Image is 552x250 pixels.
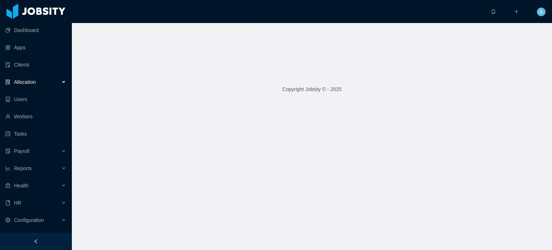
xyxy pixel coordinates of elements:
[72,77,552,102] footer: Copyright Jobsity © - 2025
[14,217,44,223] span: Configuration
[514,9,519,14] i: icon: plus
[5,127,66,141] a: icon: profileTasks
[5,166,10,171] i: icon: line-chart
[5,183,10,188] i: icon: medicine-box
[491,9,496,14] i: icon: bell
[14,79,36,85] span: Allocation
[5,23,66,37] a: icon: pie-chartDashboard
[5,79,10,85] i: icon: solution
[539,8,543,16] span: A
[5,149,10,154] i: icon: file-protect
[14,165,32,171] span: Reports
[14,183,28,188] span: Health
[5,218,10,223] i: icon: setting
[5,109,66,124] a: icon: userWorkers
[14,200,21,206] span: HR
[5,92,66,106] a: icon: robotUsers
[5,40,66,55] a: icon: appstoreApps
[496,5,503,13] sup: 0
[14,148,29,154] span: Payroll
[5,200,10,205] i: icon: book
[5,58,66,72] a: icon: auditClients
